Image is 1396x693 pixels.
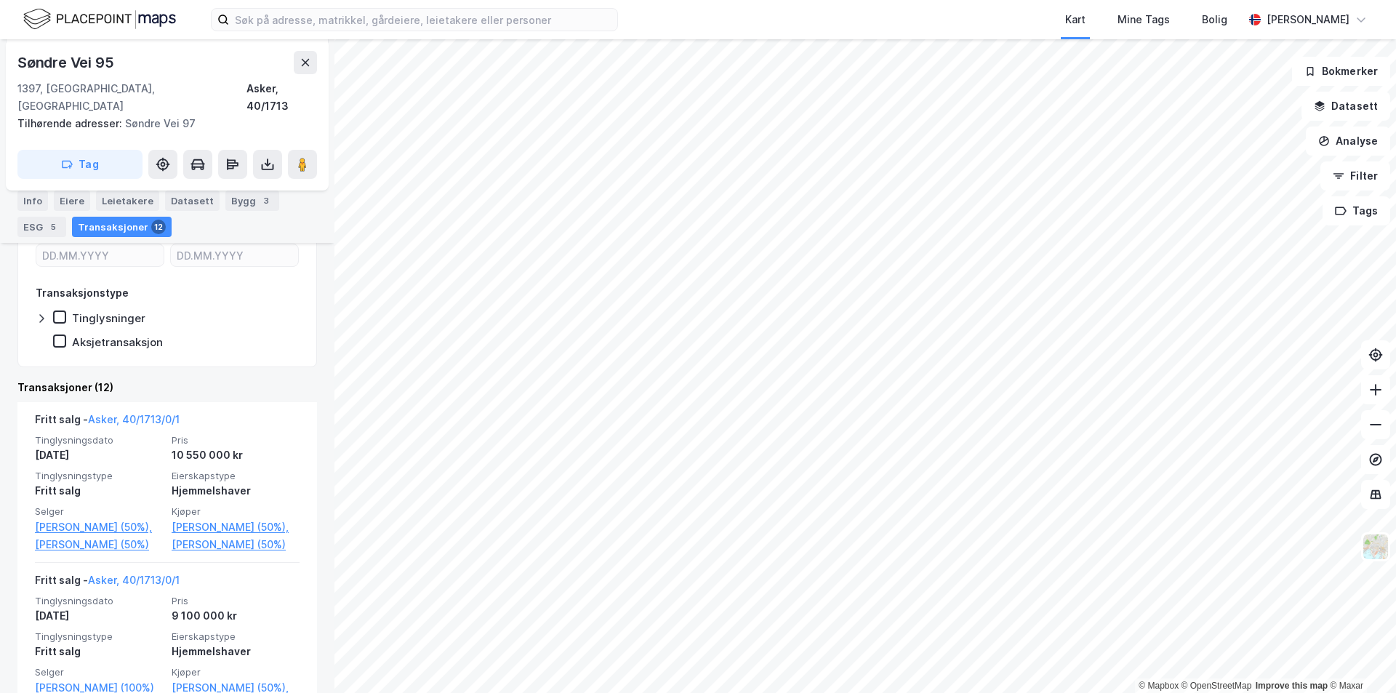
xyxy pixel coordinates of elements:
[1065,11,1086,28] div: Kart
[229,9,617,31] input: Søk på adresse, matrikkel, gårdeiere, leietakere eller personer
[17,191,48,211] div: Info
[17,117,125,129] span: Tilhørende adresser:
[1118,11,1170,28] div: Mine Tags
[35,482,163,500] div: Fritt salg
[35,595,163,607] span: Tinglysningsdato
[172,446,300,464] div: 10 550 000 kr
[36,284,129,302] div: Transaksjonstype
[172,607,300,625] div: 9 100 000 kr
[96,191,159,211] div: Leietakere
[151,220,166,234] div: 12
[35,536,163,553] a: [PERSON_NAME] (50%)
[165,191,220,211] div: Datasett
[1306,127,1390,156] button: Analyse
[1323,196,1390,225] button: Tags
[172,630,300,643] span: Eierskapstype
[1320,161,1390,191] button: Filter
[172,434,300,446] span: Pris
[172,666,300,678] span: Kjøper
[225,191,279,211] div: Bygg
[23,7,176,32] img: logo.f888ab2527a4732fd821a326f86c7f29.svg
[171,244,298,266] input: DD.MM.YYYY
[1256,681,1328,691] a: Improve this map
[46,220,60,234] div: 5
[17,150,143,179] button: Tag
[72,217,172,237] div: Transaksjoner
[35,630,163,643] span: Tinglysningstype
[17,115,305,132] div: Søndre Vei 97
[1267,11,1349,28] div: [PERSON_NAME]
[35,643,163,660] div: Fritt salg
[35,470,163,482] span: Tinglysningstype
[35,446,163,464] div: [DATE]
[1202,11,1227,28] div: Bolig
[35,572,180,595] div: Fritt salg -
[35,505,163,518] span: Selger
[17,217,66,237] div: ESG
[88,574,180,586] a: Asker, 40/1713/0/1
[172,536,300,553] a: [PERSON_NAME] (50%)
[35,434,163,446] span: Tinglysningsdato
[1292,57,1390,86] button: Bokmerker
[1323,623,1396,693] iframe: Chat Widget
[1301,92,1390,121] button: Datasett
[72,335,163,349] div: Aksjetransaksjon
[17,379,317,396] div: Transaksjoner (12)
[172,595,300,607] span: Pris
[36,244,164,266] input: DD.MM.YYYY
[17,51,116,74] div: Søndre Vei 95
[54,191,90,211] div: Eiere
[172,505,300,518] span: Kjøper
[72,311,145,325] div: Tinglysninger
[1182,681,1252,691] a: OpenStreetMap
[1362,533,1389,561] img: Z
[172,470,300,482] span: Eierskapstype
[259,193,273,208] div: 3
[17,80,246,115] div: 1397, [GEOGRAPHIC_DATA], [GEOGRAPHIC_DATA]
[172,518,300,536] a: [PERSON_NAME] (50%),
[88,413,180,425] a: Asker, 40/1713/0/1
[172,482,300,500] div: Hjemmelshaver
[35,607,163,625] div: [DATE]
[172,643,300,660] div: Hjemmelshaver
[35,411,180,434] div: Fritt salg -
[246,80,317,115] div: Asker, 40/1713
[1139,681,1179,691] a: Mapbox
[35,518,163,536] a: [PERSON_NAME] (50%),
[35,666,163,678] span: Selger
